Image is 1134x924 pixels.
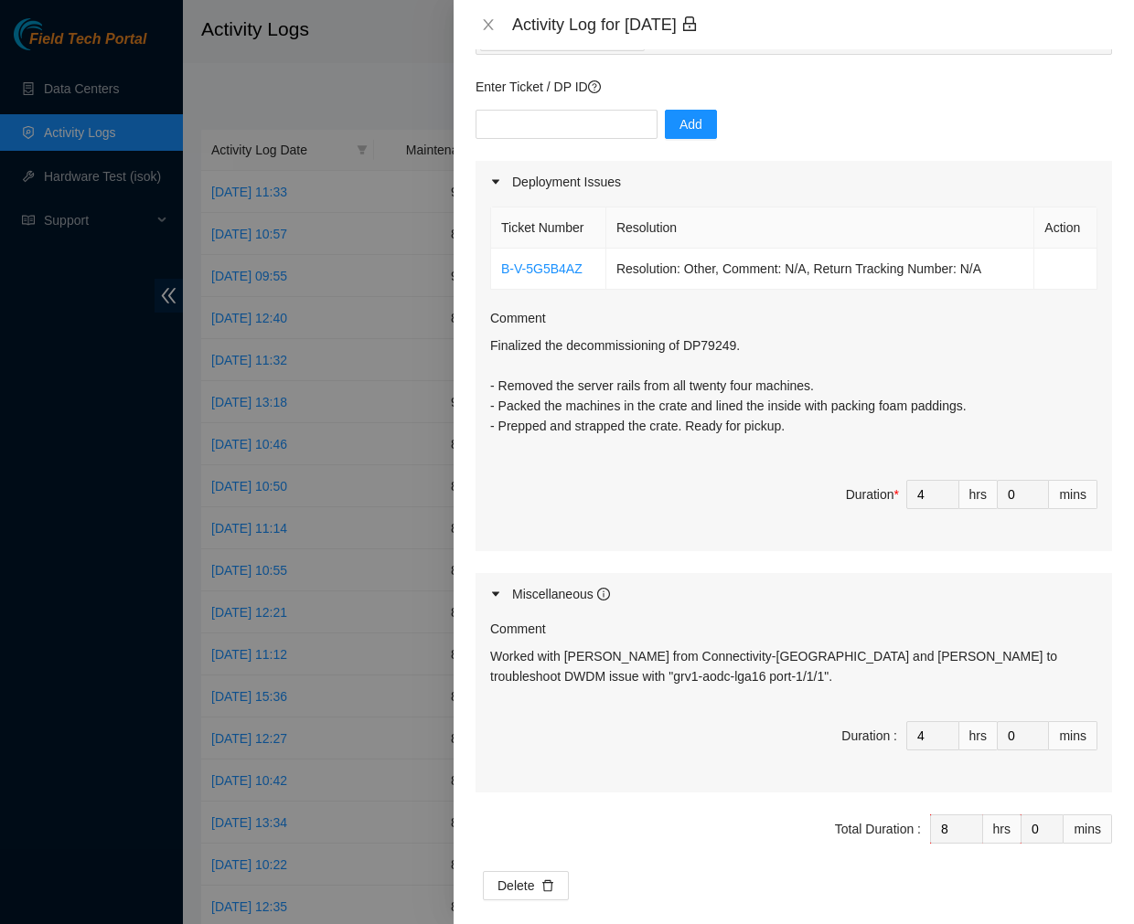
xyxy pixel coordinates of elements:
span: Add [679,114,702,134]
button: Deletedelete [483,871,569,900]
div: hrs [983,814,1022,844]
th: Resolution [606,207,1034,249]
th: Ticket Number [491,207,606,249]
div: Duration [846,484,899,504]
p: Enter Ticket / DP ID [476,77,1112,97]
div: mins [1049,480,1097,509]
div: Miscellaneous info-circle [476,573,1112,615]
button: Add [665,110,717,139]
button: Close [476,16,501,34]
label: Comment [490,308,546,328]
div: Activity Log for [DATE] [512,15,1112,35]
p: Finalized the decommissioning of DP79249. - Removed the server rails from all twenty four machine... [490,335,1097,436]
div: Duration : [841,726,897,746]
span: delete [541,879,554,894]
div: Miscellaneous [512,584,610,604]
div: Deployment Issues [476,161,1112,203]
label: Comment [490,619,546,639]
span: caret-right [490,589,501,600]
th: Action [1034,207,1097,249]
span: lock [681,16,698,32]
div: hrs [959,721,998,750]
span: question-circle [588,80,601,93]
div: mins [1064,814,1112,844]
a: B-V-5G5B4AZ [501,261,583,276]
div: hrs [959,480,998,509]
span: Delete [497,876,534,896]
td: Resolution: Other, Comment: N/A, Return Tracking Number: N/A [606,249,1034,290]
span: close [481,17,496,32]
p: Worked with [PERSON_NAME] from Connectivity-[GEOGRAPHIC_DATA] and [PERSON_NAME] to troubleshoot D... [490,646,1097,686]
div: mins [1049,721,1097,750]
div: Total Duration : [835,819,921,839]
span: info-circle [597,588,610,600]
span: caret-right [490,176,501,187]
